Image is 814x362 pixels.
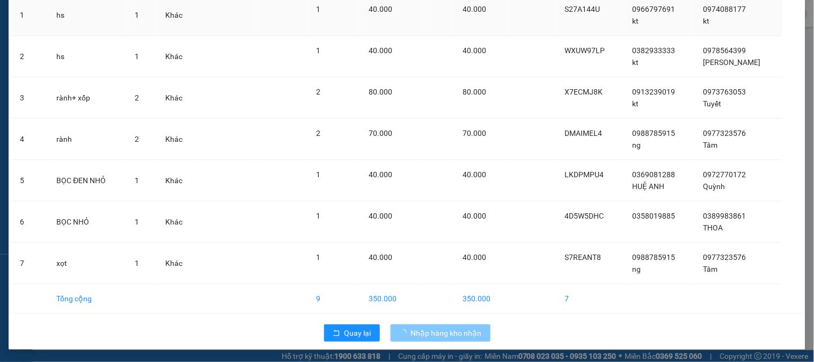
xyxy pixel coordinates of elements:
td: 5 [11,160,48,201]
span: 0369081288 [633,170,676,179]
span: ng [633,265,641,273]
span: kt [703,17,709,25]
td: 9 [308,284,361,314]
button: Nhập hàng kho nhận [391,324,490,342]
span: kt [633,17,639,25]
span: Quỳnh [703,182,725,191]
td: 3 [11,77,48,119]
span: 40.000 [463,212,487,220]
span: 0977323576 [703,129,746,137]
span: 1 [135,176,140,185]
td: 7 [556,284,624,314]
span: Quay lại [344,327,371,339]
span: 1 [135,218,140,226]
span: 0972770172 [703,170,746,179]
td: 2 [11,36,48,77]
span: 0389983861 [703,212,746,220]
span: 2 [317,88,321,96]
td: rành [48,119,126,160]
span: HUỆ ANH [633,182,665,191]
span: S27A144U [565,5,600,13]
span: 2 [317,129,321,137]
td: BỌC NHỎ [48,201,126,243]
span: loading [399,329,411,337]
span: 70.000 [463,129,487,137]
span: 1 [135,11,140,19]
span: 0973763053 [703,88,746,96]
span: kt [633,58,639,67]
td: Khác [157,119,197,160]
span: 2 [135,135,140,143]
button: rollbackQuay lại [324,324,380,342]
span: 0974088177 [703,5,746,13]
span: 40.000 [463,170,487,179]
td: Khác [157,201,197,243]
span: DMAIMEL4 [565,129,603,137]
td: 350.000 [454,284,508,314]
td: hs [48,36,126,77]
td: Khác [157,243,197,284]
span: 40.000 [369,212,392,220]
td: BỌC ĐEN NHỎ [48,160,126,201]
span: 70.000 [369,129,392,137]
span: WXUW97LP [565,46,605,55]
span: X7ECMJ8K [565,88,603,96]
span: 0988785915 [633,129,676,137]
td: 350.000 [360,284,423,314]
span: 0978564399 [703,46,746,55]
span: 1 [317,253,321,262]
span: 1 [317,212,321,220]
td: 7 [11,243,48,284]
span: 0977323576 [703,253,746,262]
span: 80.000 [369,88,392,96]
span: 40.000 [463,253,487,262]
span: 40.000 [463,5,487,13]
span: 40.000 [463,46,487,55]
span: Tuyết [703,99,721,108]
span: 1 [135,52,140,61]
span: 40.000 [369,253,392,262]
span: 2 [135,93,140,102]
span: 0358019885 [633,212,676,220]
td: Khác [157,77,197,119]
span: rollback [333,329,340,338]
span: [PERSON_NAME] [703,58,760,67]
td: rành+ xốp [48,77,126,119]
td: 6 [11,201,48,243]
span: 0966797691 [633,5,676,13]
span: 1 [317,46,321,55]
span: 1 [317,170,321,179]
span: 4D5W5DHC [565,212,604,220]
span: THOA [703,223,723,232]
span: 40.000 [369,5,392,13]
span: LKDPMPU4 [565,170,604,179]
span: 40.000 [369,46,392,55]
span: ng [633,141,641,149]
span: Tâm [703,141,717,149]
span: 0382933333 [633,46,676,55]
span: 40.000 [369,170,392,179]
span: S7REANT8 [565,253,602,262]
td: Tổng cộng [48,284,126,314]
span: Nhập hàng kho nhận [411,327,482,339]
span: 0988785915 [633,253,676,262]
span: 80.000 [463,88,487,96]
span: Tâm [703,265,717,273]
td: Khác [157,36,197,77]
span: 1 [317,5,321,13]
span: 1 [135,259,140,267]
td: 4 [11,119,48,160]
span: kt [633,99,639,108]
td: xọt [48,243,126,284]
td: Khác [157,160,197,201]
span: 0913239019 [633,88,676,96]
